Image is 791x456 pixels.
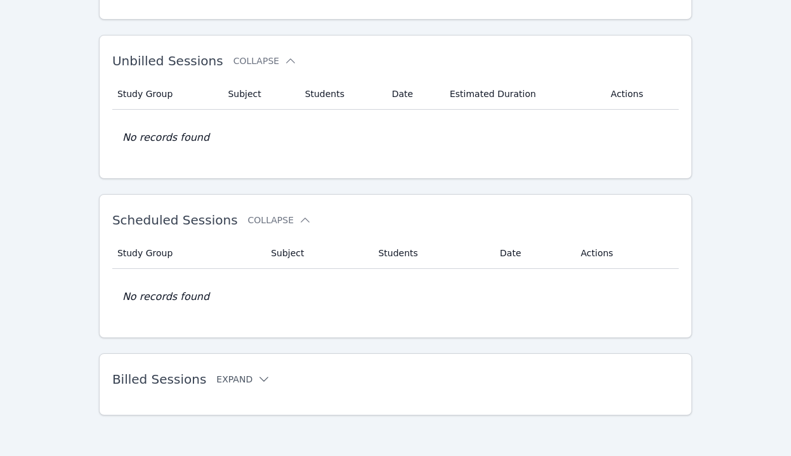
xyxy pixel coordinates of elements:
[112,238,263,269] th: Study Group
[112,53,223,68] span: Unbilled Sessions
[112,110,679,166] td: No records found
[384,79,442,110] th: Date
[370,238,492,269] th: Students
[248,214,311,226] button: Collapse
[112,79,221,110] th: Study Group
[263,238,370,269] th: Subject
[492,238,573,269] th: Date
[112,372,206,387] span: Billed Sessions
[216,373,270,386] button: Expand
[112,269,679,325] td: No records found
[297,79,384,110] th: Students
[442,79,603,110] th: Estimated Duration
[112,212,238,228] span: Scheduled Sessions
[573,238,679,269] th: Actions
[220,79,297,110] th: Subject
[603,79,679,110] th: Actions
[233,55,297,67] button: Collapse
